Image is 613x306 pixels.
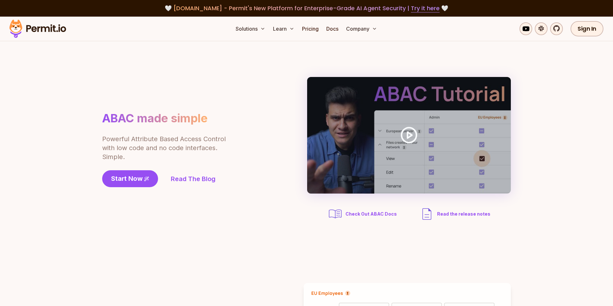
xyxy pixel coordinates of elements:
a: Pricing [299,22,321,35]
a: Read the release notes [419,206,490,222]
a: Check Out ABAC Docs [328,206,399,222]
img: Permit logo [6,18,69,40]
span: Check Out ABAC Docs [345,211,397,217]
span: Start Now [111,174,143,183]
button: Solutions [233,22,268,35]
button: Company [344,22,380,35]
img: description [419,206,435,222]
a: Docs [324,22,341,35]
h1: ABAC made simple [102,111,208,126]
button: Learn [270,22,297,35]
span: Read the release notes [437,211,490,217]
div: 🤍 🤍 [15,4,598,13]
a: Start Now [102,170,158,187]
a: Sign In [571,21,603,36]
img: abac docs [328,206,343,222]
a: Try it here [411,4,440,12]
a: Read The Blog [171,174,216,183]
span: [DOMAIN_NAME] - Permit's New Platform for Enterprise-Grade AI Agent Security | [173,4,440,12]
p: Powerful Attribute Based Access Control with low code and no code interfaces. Simple. [102,134,227,161]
